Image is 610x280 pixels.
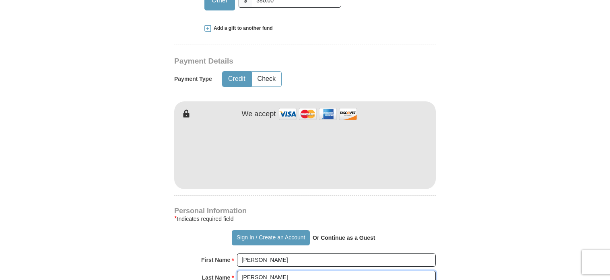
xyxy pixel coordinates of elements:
span: Add a gift to another fund [211,25,273,32]
button: Credit [223,72,251,86]
div: Indicates required field [174,214,436,224]
strong: First Name [201,254,230,266]
h5: Payment Type [174,76,212,82]
img: credit cards accepted [278,105,358,123]
h4: Personal Information [174,208,436,214]
h3: Payment Details [174,57,379,66]
strong: Or Continue as a Guest [313,235,375,241]
button: Check [252,72,281,86]
button: Sign In / Create an Account [232,230,309,245]
h4: We accept [242,110,276,119]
